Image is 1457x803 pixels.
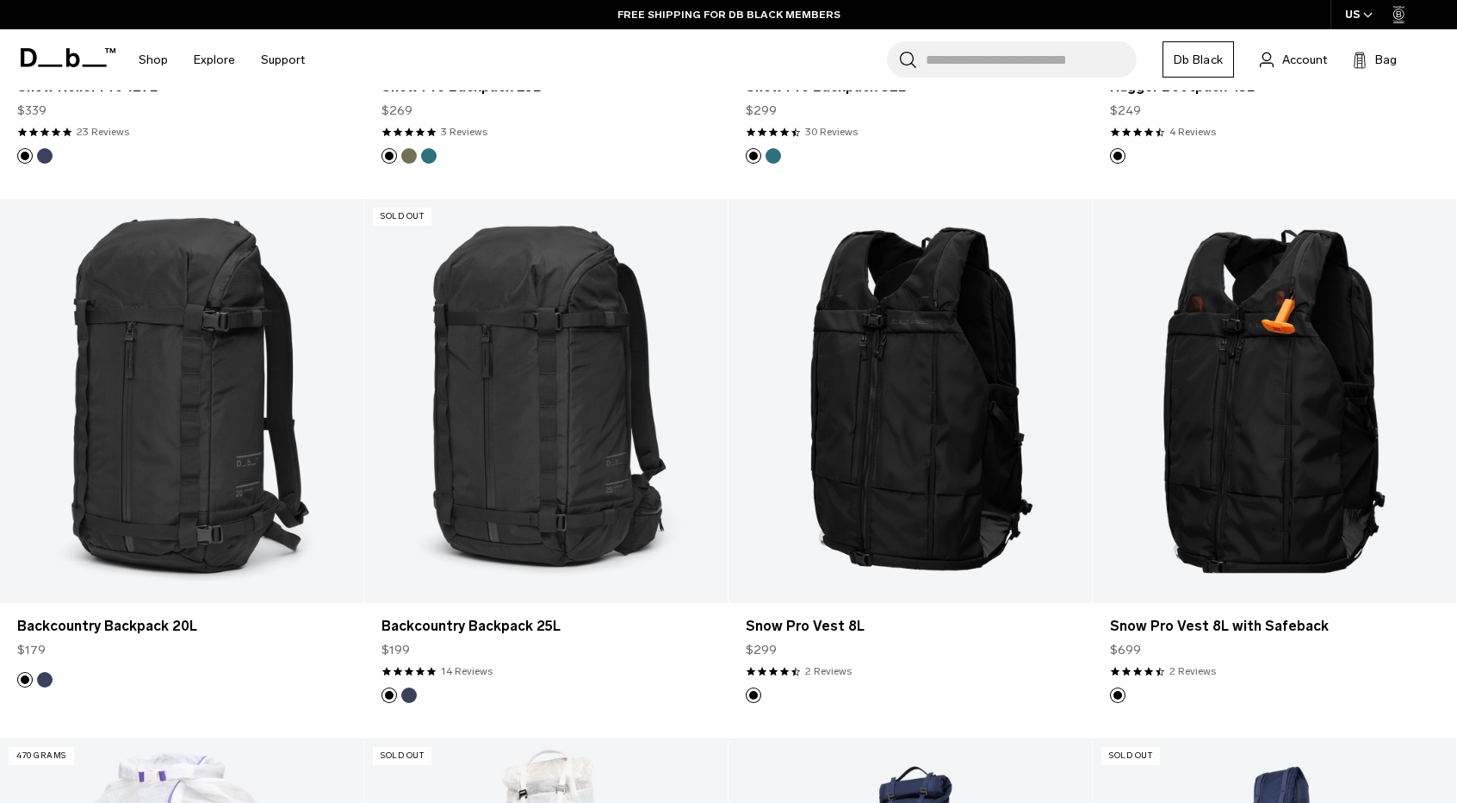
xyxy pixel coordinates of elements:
[17,102,46,120] span: $339
[746,688,761,703] button: Black Out
[373,208,431,226] p: Sold Out
[746,641,777,659] span: $299
[1110,148,1125,164] button: Black Out
[1110,688,1125,703] button: Black Out
[77,124,129,140] a: 23 reviews
[805,124,858,140] a: 30 reviews
[381,616,710,637] a: Backcountry Backpack 25L
[401,148,417,164] button: Mash Green
[381,102,412,120] span: $269
[441,663,493,679] a: 14 reviews
[17,616,346,637] a: Backcountry Backpack 20L
[1260,49,1327,70] a: Account
[1110,616,1439,637] a: Snow Pro Vest 8L with Safeback
[381,148,397,164] button: Black Out
[17,641,46,659] span: $179
[1110,641,1141,659] span: $699
[381,688,397,703] button: Black Out
[441,124,487,140] a: 3 reviews
[17,672,33,688] button: Black Out
[746,102,777,120] span: $299
[194,29,235,90] a: Explore
[746,148,761,164] button: Black Out
[617,7,840,22] a: FREE SHIPPING FOR DB BLACK MEMBERS
[1169,124,1216,140] a: 4 reviews
[1093,199,1456,603] a: Snow Pro Vest 8L with Safeback
[1110,102,1141,120] span: $249
[37,148,53,164] button: Blue Hour
[421,148,437,164] button: Midnight Teal
[364,199,728,603] a: Backcountry Backpack 25L
[261,29,305,90] a: Support
[766,148,781,164] button: Midnight Teal
[746,616,1075,637] a: Snow Pro Vest 8L
[728,199,1092,603] a: Snow Pro Vest 8L
[17,148,33,164] button: Black Out
[373,747,431,765] p: Sold Out
[37,672,53,688] button: Blue Hour
[1375,51,1397,69] span: Bag
[805,663,852,679] a: 2 reviews
[9,747,74,765] p: 470 grams
[126,29,318,90] nav: Main Navigation
[1169,663,1216,679] a: 2 reviews
[1162,41,1234,78] a: Db Black
[381,641,410,659] span: $199
[401,688,417,703] button: Blue Hour
[1101,747,1160,765] p: Sold Out
[1282,51,1327,69] span: Account
[1353,49,1397,70] button: Bag
[139,29,168,90] a: Shop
